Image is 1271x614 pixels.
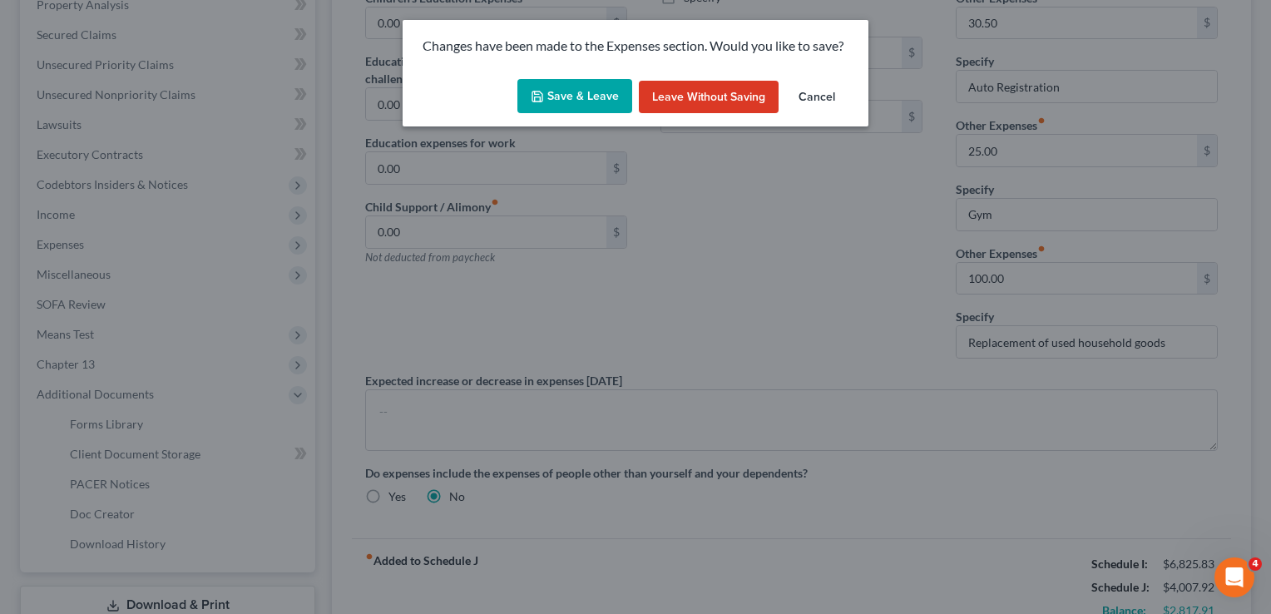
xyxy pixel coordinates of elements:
[517,79,632,114] button: Save & Leave
[1214,557,1254,597] iframe: Intercom live chat
[785,81,848,114] button: Cancel
[423,37,848,56] p: Changes have been made to the Expenses section. Would you like to save?
[1249,557,1262,571] span: 4
[639,81,779,114] button: Leave without Saving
